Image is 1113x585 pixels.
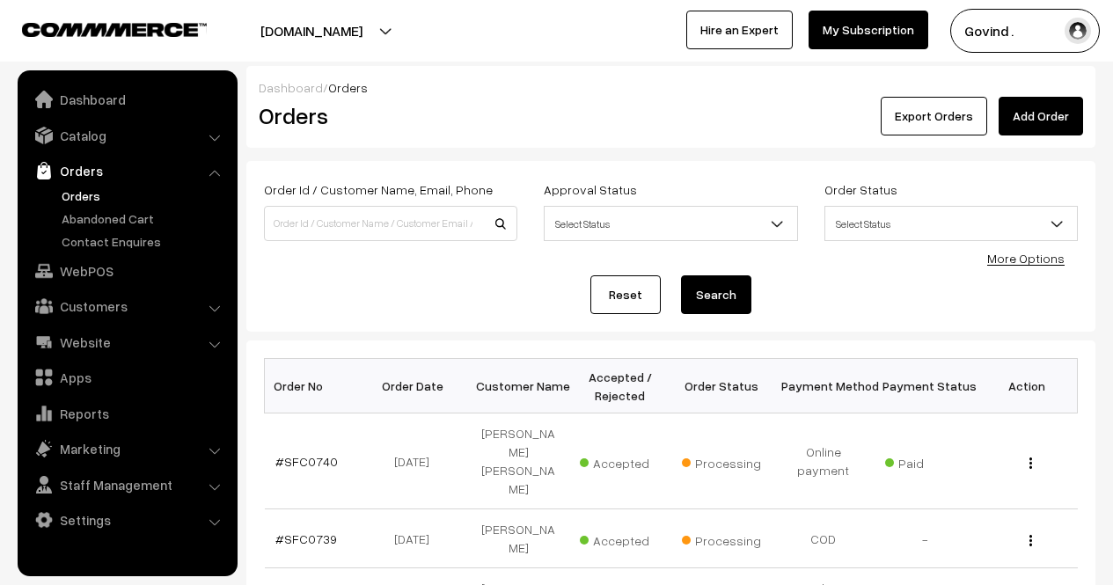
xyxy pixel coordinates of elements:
img: COMMMERCE [22,23,207,36]
a: #SFC0740 [275,454,338,469]
a: Reset [590,275,661,314]
a: Abandoned Cart [57,209,231,228]
span: Select Status [824,206,1078,241]
th: Action [976,359,1078,413]
img: user [1065,18,1091,44]
th: Accepted / Rejected [569,359,671,413]
span: Orders [328,80,368,95]
a: Add Order [999,97,1083,135]
td: - [875,509,977,568]
div: / [259,78,1083,97]
a: My Subscription [809,11,928,49]
th: Customer Name [468,359,570,413]
button: Export Orders [881,97,987,135]
td: [PERSON_NAME] [PERSON_NAME] [468,413,570,509]
a: WebPOS [22,255,231,287]
label: Approval Status [544,180,637,199]
input: Order Id / Customer Name / Customer Email / Customer Phone [264,206,517,241]
label: Order Status [824,180,897,199]
img: Menu [1029,535,1032,546]
button: [DOMAIN_NAME] [199,9,424,53]
th: Payment Status [875,359,977,413]
a: Catalog [22,120,231,151]
button: Govind . [950,9,1100,53]
a: COMMMERCE [22,18,176,39]
a: More Options [987,251,1065,266]
span: Paid [885,450,973,472]
a: Marketing [22,433,231,464]
td: Online payment [773,413,875,509]
span: Accepted [580,450,668,472]
button: Search [681,275,751,314]
span: Accepted [580,527,668,550]
td: [DATE] [366,413,468,509]
a: Dashboard [22,84,231,115]
td: COD [773,509,875,568]
a: Contact Enquires [57,232,231,251]
label: Order Id / Customer Name, Email, Phone [264,180,493,199]
a: Apps [22,362,231,393]
a: Settings [22,504,231,536]
th: Order Date [366,359,468,413]
th: Payment Method [773,359,875,413]
a: Dashboard [259,80,323,95]
a: #SFC0739 [275,531,337,546]
span: Processing [682,527,770,550]
td: [DATE] [366,509,468,568]
span: Processing [682,450,770,472]
a: Orders [22,155,231,186]
a: Website [22,326,231,358]
th: Order No [265,359,367,413]
a: Hire an Expert [686,11,793,49]
span: Select Status [825,208,1077,239]
th: Order Status [671,359,773,413]
img: Menu [1029,457,1032,469]
a: Reports [22,398,231,429]
span: Select Status [544,206,797,241]
a: Orders [57,186,231,205]
h2: Orders [259,102,516,129]
td: [PERSON_NAME] [468,509,570,568]
a: Staff Management [22,469,231,501]
a: Customers [22,290,231,322]
span: Select Status [545,208,796,239]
